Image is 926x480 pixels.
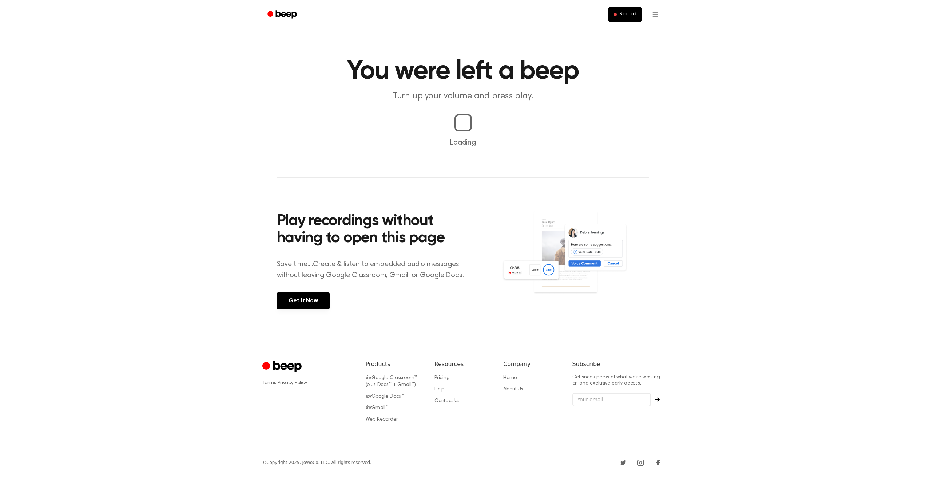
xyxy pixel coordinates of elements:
[572,393,651,407] input: Your email
[434,398,460,404] a: Contact Us
[262,381,276,386] a: Terms
[262,379,354,387] div: ·
[366,360,423,369] h6: Products
[323,90,603,102] p: Turn up your volume and press play.
[503,387,523,392] a: About Us
[434,360,492,369] h6: Resources
[9,137,917,148] p: Loading
[262,360,303,374] a: Cruip
[503,360,560,369] h6: Company
[652,457,664,468] a: Facebook
[277,292,330,309] a: Get It Now
[366,394,372,399] i: for
[647,6,664,23] button: Open menu
[617,457,629,468] a: Twitter
[608,7,642,22] button: Record
[620,11,636,18] span: Record
[277,58,649,84] h1: You were left a beep
[572,360,664,369] h6: Subscribe
[262,8,303,22] a: Beep
[366,405,389,410] a: forGmail™
[503,375,517,381] a: Home
[277,213,473,247] h2: Play recordings without having to open this page
[366,394,404,399] a: forGoogle Docs™
[366,375,417,388] a: forGoogle Classroom™ (plus Docs™ + Gmail™)
[502,211,649,308] img: Voice Comments on Docs and Recording Widget
[262,459,371,466] div: © Copyright 2025, JoWoCo, LLC. All rights reserved.
[572,374,664,387] p: Get sneak peeks of what we’re working on and exclusive early access.
[434,387,444,392] a: Help
[278,381,307,386] a: Privacy Policy
[434,375,450,381] a: Pricing
[366,417,398,422] a: Web Recorder
[366,375,372,381] i: for
[651,397,664,402] button: Subscribe
[366,405,372,410] i: for
[277,259,473,281] p: Save time....Create & listen to embedded audio messages without leaving Google Classroom, Gmail, ...
[635,457,647,468] a: Instagram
